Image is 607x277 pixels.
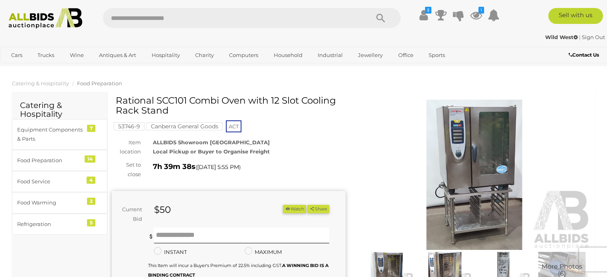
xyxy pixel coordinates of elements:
[153,139,270,145] strong: ALLBIDS Showroom [GEOGRAPHIC_DATA]
[17,125,83,144] div: Equipment Components & Parts
[548,8,603,24] a: Sell with us
[106,138,147,157] div: Item location
[146,49,185,62] a: Hospitality
[32,49,59,62] a: Trucks
[6,62,73,75] a: [GEOGRAPHIC_DATA]
[283,205,306,213] li: Watch this item
[154,204,171,215] strong: $50
[12,192,107,213] a: Food Warming 2
[85,155,95,163] div: 14
[94,49,141,62] a: Antiques & Art
[478,7,484,14] i: 1
[226,120,241,132] span: ACT
[393,49,419,62] a: Office
[417,8,429,22] a: $
[197,163,239,171] span: [DATE] 5:55 PM
[146,123,223,130] a: Canberra General Goods
[579,34,581,40] span: |
[87,177,95,184] div: 4
[545,34,578,40] strong: Wild West
[361,8,401,28] button: Search
[224,49,263,62] a: Computers
[17,220,83,229] div: Refrigeration
[190,49,219,62] a: Charity
[569,52,599,58] b: Contact Us
[114,122,144,130] mark: 53746-9
[12,171,107,192] a: Food Service 4
[569,51,601,59] a: Contact Us
[114,123,144,130] a: 53746-9
[353,49,388,62] a: Jewellery
[20,101,99,118] h2: Catering & Hospitality
[17,156,83,165] div: Food Preparation
[12,214,107,235] a: Refrigeration 5
[245,248,282,257] label: MAXIMUM
[582,34,605,40] a: Sign Out
[12,150,107,171] a: Food Preparation 14
[153,162,196,171] strong: 7h 39m 38s
[358,100,591,250] img: Rational SCC101 Combi Oven with 12 Slot Cooling Rack Stand
[12,80,69,86] a: Catering & Hospitality
[312,49,348,62] a: Industrial
[425,7,431,14] i: $
[87,125,95,132] div: 7
[307,205,329,213] button: Share
[542,263,582,277] span: More Photos (6)
[545,34,579,40] a: Wild West
[116,96,344,116] h1: Rational SCC101 Combi Oven with 12 Slot Cooling Rack Stand
[154,248,187,257] label: INSTANT
[17,177,83,186] div: Food Service
[4,8,87,29] img: Allbids.com.au
[17,198,83,207] div: Food Warming
[12,119,107,150] a: Equipment Components & Parts 7
[87,219,95,226] div: 5
[146,122,223,130] mark: Canberra General Goods
[77,80,122,86] a: Food Preparation
[423,49,450,62] a: Sports
[470,8,482,22] a: 1
[106,160,147,179] div: Set to close
[87,198,95,205] div: 2
[283,205,306,213] button: Watch
[112,205,148,224] div: Current Bid
[153,148,270,155] strong: Local Pickup or Buyer to Organise Freight
[65,49,89,62] a: Wine
[196,164,241,170] span: ( )
[269,49,308,62] a: Household
[6,49,28,62] a: Cars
